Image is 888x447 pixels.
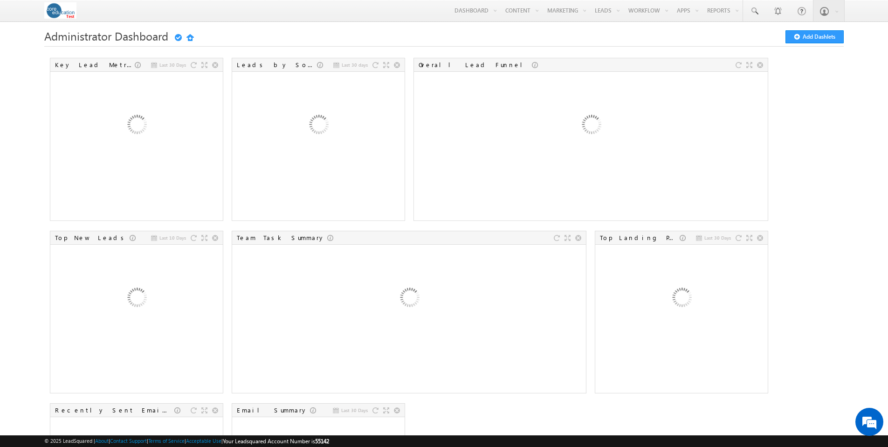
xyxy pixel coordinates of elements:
[631,249,731,349] img: Loading...
[55,61,135,69] div: Key Lead Metrics
[148,438,185,444] a: Terms of Service
[159,234,186,242] span: Last 10 Days
[95,438,109,444] a: About
[341,406,368,414] span: Last 30 Days
[44,437,329,446] span: © 2025 LeadSquared | | | | |
[315,438,329,445] span: 55142
[342,61,368,69] span: Last 30 days
[55,234,130,242] div: Top New Leads
[237,406,310,414] div: Email Summary
[600,234,680,242] div: Top Landing Pages
[44,28,168,43] span: Administrator Dashboard
[223,438,329,445] span: Your Leadsquared Account Number is
[55,406,174,414] div: Recently Sent Email Campaigns
[86,76,186,176] img: Loading...
[110,438,147,444] a: Contact Support
[541,76,641,176] img: Loading...
[237,61,317,69] div: Leads by Sources
[159,61,186,69] span: Last 30 Days
[704,234,731,242] span: Last 30 Days
[186,438,221,444] a: Acceptable Use
[268,76,368,176] img: Loading...
[86,249,186,349] img: Loading...
[419,61,532,69] div: Overall Lead Funnel
[237,234,327,242] div: Team Task Summary
[44,2,76,19] img: Custom Logo
[359,249,459,349] img: Loading...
